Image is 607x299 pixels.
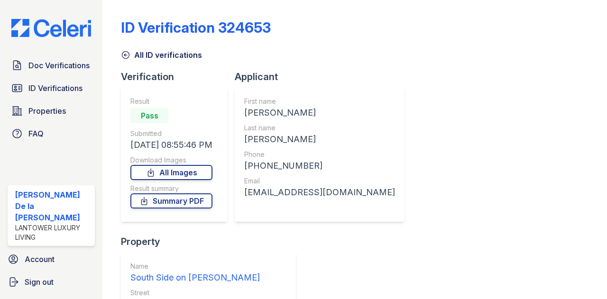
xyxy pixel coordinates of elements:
[244,159,395,172] div: [PHONE_NUMBER]
[130,129,212,138] div: Submitted
[235,70,412,83] div: Applicant
[8,79,95,98] a: ID Verifications
[130,193,212,208] a: Summary PDF
[8,56,95,75] a: Doc Verifications
[28,82,83,94] span: ID Verifications
[4,19,99,37] img: CE_Logo_Blue-a8612792a0a2168367f1c8372b55b34899dd931a85d93a1a3d3e32e68fde9ad4.png
[130,184,212,193] div: Result summary
[244,186,395,199] div: [EMAIL_ADDRESS][DOMAIN_NAME]
[130,271,286,284] div: South Side on [PERSON_NAME]
[28,128,44,139] span: FAQ
[121,235,303,248] div: Property
[25,276,54,288] span: Sign out
[28,105,66,117] span: Properties
[244,97,395,106] div: First name
[121,19,271,36] div: ID Verification 324653
[28,60,90,71] span: Doc Verifications
[244,106,395,119] div: [PERSON_NAME]
[130,97,212,106] div: Result
[15,189,91,223] div: [PERSON_NAME] De la [PERSON_NAME]
[130,165,212,180] a: All Images
[121,70,235,83] div: Verification
[130,288,286,298] div: Street
[130,155,212,165] div: Download Images
[8,101,95,120] a: Properties
[4,272,99,291] a: Sign out
[121,49,202,61] a: All ID verifications
[130,108,168,123] div: Pass
[4,250,99,269] a: Account
[244,123,395,133] div: Last name
[244,150,395,159] div: Phone
[244,133,395,146] div: [PERSON_NAME]
[130,138,212,152] div: [DATE] 08:55:46 PM
[15,223,91,242] div: Lantower Luxury Living
[25,254,55,265] span: Account
[130,262,286,271] div: Name
[130,262,286,284] a: Name South Side on [PERSON_NAME]
[244,176,395,186] div: Email
[8,124,95,143] a: FAQ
